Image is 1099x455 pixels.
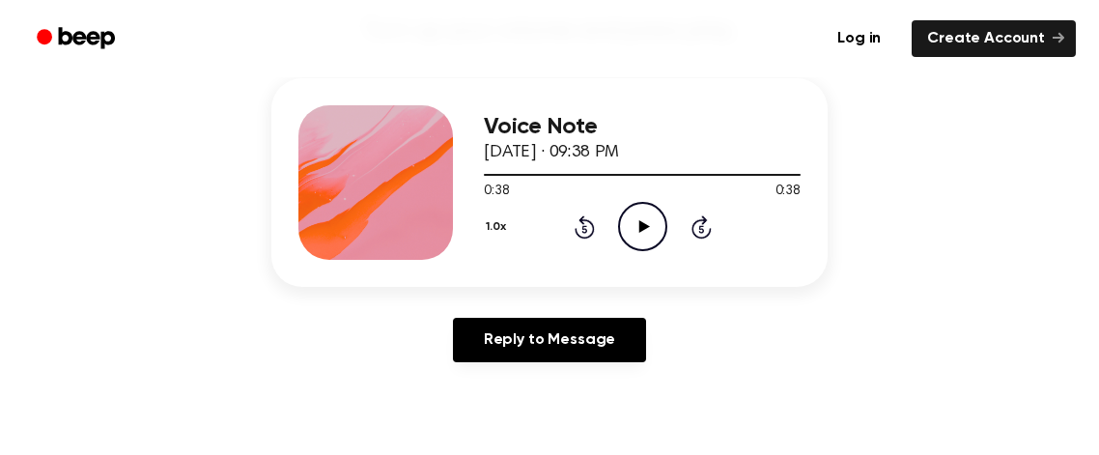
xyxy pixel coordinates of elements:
a: Create Account [912,20,1076,57]
span: [DATE] · 09:38 PM [484,144,619,161]
button: 1.0x [484,211,513,243]
a: Log in [818,16,900,61]
a: Reply to Message [453,318,646,362]
span: 0:38 [775,182,801,202]
span: 0:38 [484,182,509,202]
h3: Voice Note [484,114,801,140]
a: Beep [23,20,132,58]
